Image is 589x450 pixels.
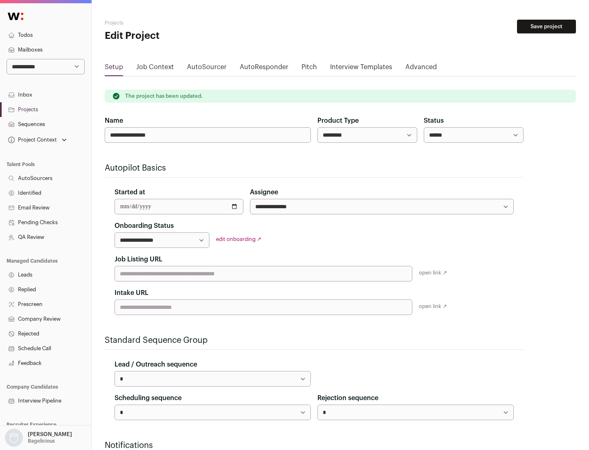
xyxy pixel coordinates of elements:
a: Job Context [136,62,174,75]
div: Project Context [7,137,57,143]
a: Interview Templates [330,62,392,75]
label: Intake URL [115,288,148,298]
label: Job Listing URL [115,254,162,264]
h2: Projects [105,20,262,26]
p: Bagelicious [28,438,55,444]
button: Open dropdown [3,429,74,447]
label: Status [424,116,444,126]
a: edit onboarding ↗ [216,236,261,242]
a: AutoSourcer [187,62,227,75]
label: Assignee [250,187,278,197]
a: Pitch [301,62,317,75]
p: [PERSON_NAME] [28,431,72,438]
label: Scheduling sequence [115,393,182,403]
label: Name [105,116,123,126]
label: Started at [115,187,145,197]
button: Open dropdown [7,134,68,146]
img: nopic.png [5,429,23,447]
img: Wellfound [3,8,28,25]
a: Advanced [405,62,437,75]
h1: Edit Project [105,29,262,43]
label: Rejection sequence [317,393,378,403]
a: Setup [105,62,123,75]
p: The project has been updated. [125,93,203,99]
a: AutoResponder [240,62,288,75]
button: Save project [517,20,576,34]
h2: Standard Sequence Group [105,335,524,346]
label: Lead / Outreach sequence [115,360,197,369]
label: Onboarding Status [115,221,174,231]
h2: Autopilot Basics [105,162,524,174]
label: Product Type [317,116,359,126]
